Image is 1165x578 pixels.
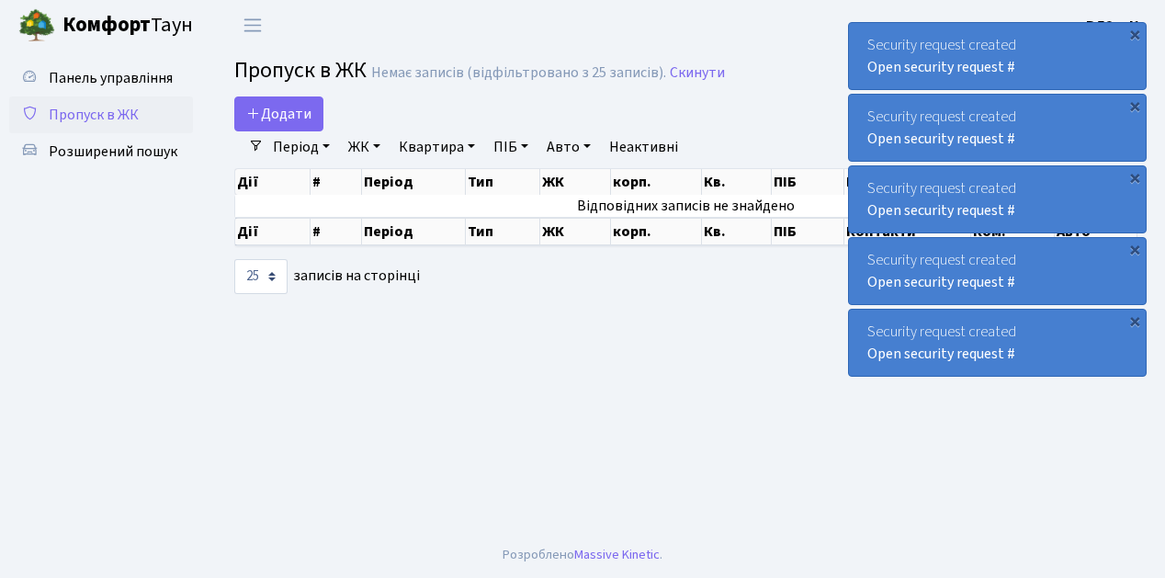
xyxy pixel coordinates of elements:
b: ВЛ2 -. К. [1086,16,1143,36]
a: Open security request # [867,57,1015,77]
th: Дії [235,218,311,245]
span: Розширений пошук [49,142,177,162]
a: ВЛ2 -. К. [1086,15,1143,37]
th: # [311,169,362,195]
th: Тип [466,169,540,195]
a: Open security request # [867,272,1015,292]
span: Додати [246,104,311,124]
th: Дії [235,169,311,195]
div: Security request created [849,95,1146,161]
th: # [311,218,362,245]
a: Пропуск в ЖК [9,96,193,133]
td: Відповідних записів не знайдено [235,195,1137,217]
a: Скинути [670,64,725,82]
a: Open security request # [867,129,1015,149]
a: Open security request # [867,200,1015,221]
th: ЖК [540,169,611,195]
th: Період [362,169,466,195]
th: корп. [611,169,702,195]
a: Неактивні [602,131,685,163]
a: ЖК [341,131,388,163]
div: Security request created [849,238,1146,304]
th: Тип [466,218,540,245]
th: ПІБ [772,169,843,195]
a: ПІБ [486,131,536,163]
span: Таун [62,10,193,41]
th: Контакти [844,218,972,245]
th: Період [362,218,466,245]
div: Security request created [849,23,1146,89]
div: Розроблено . [503,545,662,565]
th: корп. [611,218,702,245]
span: Пропуск в ЖК [234,54,367,86]
select: записів на сторінці [234,259,288,294]
a: Авто [539,131,598,163]
button: Переключити навігацію [230,10,276,40]
div: Security request created [849,310,1146,376]
th: ПІБ [772,218,843,245]
th: ЖК [540,218,611,245]
a: Квартира [391,131,482,163]
div: × [1125,168,1144,187]
th: Кв. [702,218,772,245]
div: × [1125,312,1144,330]
div: × [1125,240,1144,258]
img: logo.png [18,7,55,44]
div: Security request created [849,166,1146,232]
a: Додати [234,96,323,131]
a: Період [266,131,337,163]
th: Кв. [702,169,772,195]
div: Немає записів (відфільтровано з 25 записів). [371,64,666,82]
a: Massive Kinetic [574,545,660,564]
div: × [1125,96,1144,115]
div: × [1125,25,1144,43]
span: Панель управління [49,68,173,88]
a: Панель управління [9,60,193,96]
a: Розширений пошук [9,133,193,170]
a: Open security request # [867,344,1015,364]
span: Пропуск в ЖК [49,105,139,125]
label: записів на сторінці [234,259,420,294]
b: Комфорт [62,10,151,40]
th: Контакти [844,169,972,195]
